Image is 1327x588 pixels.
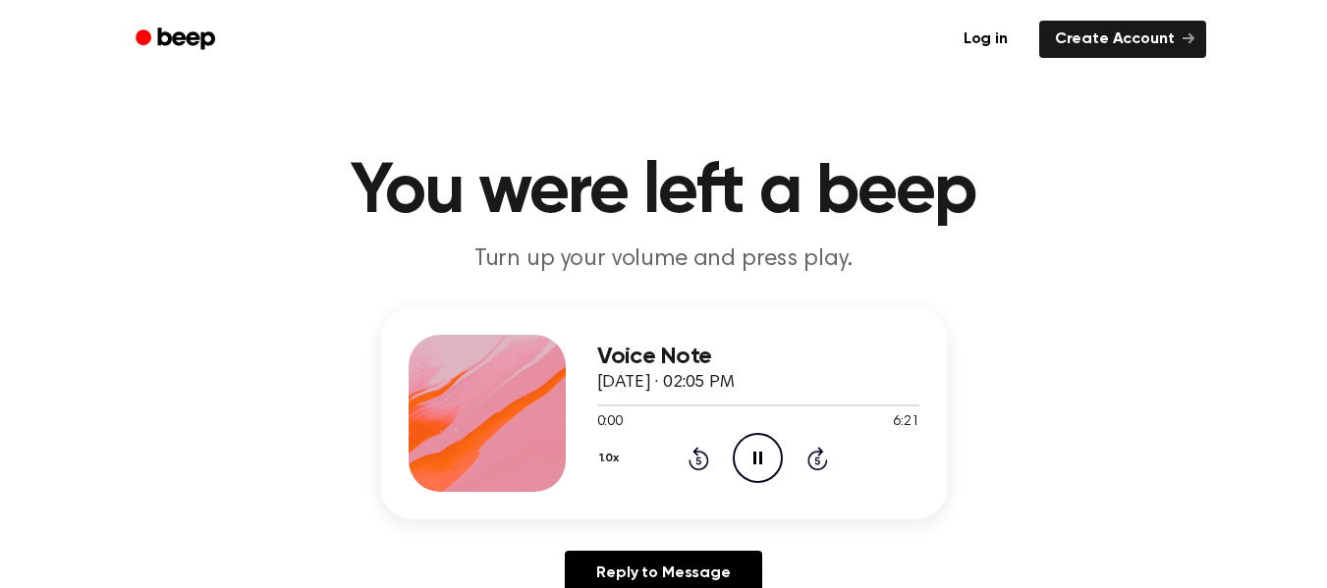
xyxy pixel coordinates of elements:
h1: You were left a beep [161,157,1167,228]
p: Turn up your volume and press play. [287,243,1041,276]
span: [DATE] · 02:05 PM [597,374,735,392]
span: 6:21 [893,412,918,433]
span: 0:00 [597,412,623,433]
button: 1.0x [597,442,627,475]
h3: Voice Note [597,344,919,370]
a: Beep [122,21,233,59]
a: Create Account [1039,21,1206,58]
a: Log in [944,17,1027,62]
